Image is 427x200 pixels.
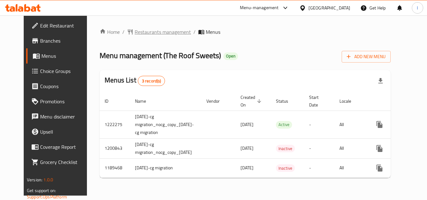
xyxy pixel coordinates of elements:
[241,164,253,172] span: [DATE]
[26,33,95,48] a: Branches
[387,161,402,176] button: Change Status
[304,158,334,178] td: -
[223,53,238,59] span: Open
[276,145,295,152] span: Inactive
[334,138,367,158] td: All
[372,117,387,132] button: more
[304,111,334,138] td: -
[138,78,165,84] span: 3 record(s)
[26,79,95,94] a: Coupons
[193,28,196,36] li: /
[122,28,125,36] li: /
[26,18,95,33] a: Edit Restaurant
[40,128,90,136] span: Upsell
[347,53,386,61] span: Add New Menu
[276,165,295,172] span: Inactive
[100,28,391,36] nav: breadcrumb
[40,113,90,120] span: Menu disclaimer
[127,28,191,36] a: Restaurants management
[26,109,95,124] a: Menu disclaimer
[206,97,228,105] span: Vendor
[206,28,220,36] span: Menus
[26,94,95,109] a: Promotions
[40,143,90,151] span: Coverage Report
[223,52,238,60] div: Open
[373,73,388,88] div: Export file
[339,97,359,105] span: Locale
[342,51,391,63] button: Add New Menu
[100,28,120,36] a: Home
[276,121,292,128] span: Active
[40,37,90,45] span: Branches
[372,141,387,156] button: more
[241,144,253,152] span: [DATE]
[241,94,263,109] span: Created On
[26,139,95,155] a: Coverage Report
[40,98,90,105] span: Promotions
[100,111,130,138] td: 1222275
[26,48,95,64] a: Menus
[41,52,90,60] span: Menus
[40,82,90,90] span: Coupons
[308,4,350,11] div: [GEOGRAPHIC_DATA]
[135,28,191,36] span: Restaurants management
[27,176,42,184] span: Version:
[105,97,117,105] span: ID
[276,121,292,129] div: Active
[40,158,90,166] span: Grocery Checklist
[100,48,221,63] span: Menu management ( The Roof Sweets )
[304,138,334,158] td: -
[240,4,279,12] div: Menu-management
[138,76,165,86] div: Total records count
[27,186,56,195] span: Get support on:
[387,141,402,156] button: Change Status
[387,117,402,132] button: Change Status
[309,94,327,109] span: Start Date
[100,158,130,178] td: 1189468
[241,120,253,129] span: [DATE]
[276,97,296,105] span: Status
[334,111,367,138] td: All
[26,64,95,79] a: Choice Groups
[40,22,90,29] span: Edit Restaurant
[130,158,201,178] td: [DATE]-cg migration
[130,111,201,138] td: [DATE]-cg migration_nocg_copy_[DATE]-cg migration
[334,158,367,178] td: All
[130,138,201,158] td: [DATE]-cg migration_nocg_copy_[DATE]
[135,97,154,105] span: Name
[372,161,387,176] button: more
[43,176,53,184] span: 1.0.0
[26,155,95,170] a: Grocery Checklist
[40,67,90,75] span: Choice Groups
[417,4,418,11] span: l
[276,164,295,172] div: Inactive
[105,76,165,86] h2: Menus List
[26,124,95,139] a: Upsell
[100,138,130,158] td: 1200843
